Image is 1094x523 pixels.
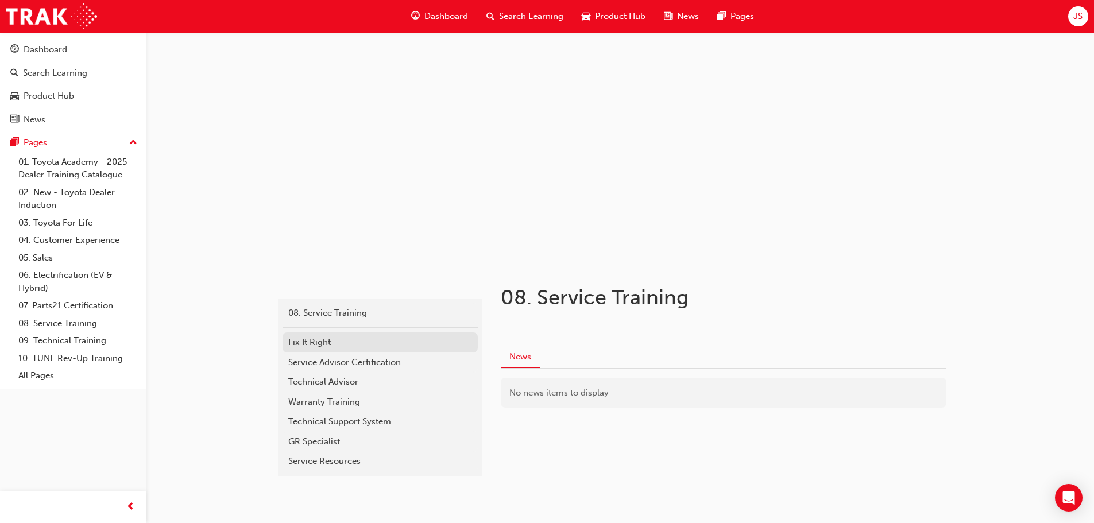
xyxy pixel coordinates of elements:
a: 02. New - Toyota Dealer Induction [14,184,142,214]
span: JS [1073,10,1083,23]
button: JS [1068,6,1088,26]
img: Trak [6,3,97,29]
a: All Pages [14,367,142,385]
div: Search Learning [23,67,87,80]
div: Pages [24,136,47,149]
span: Dashboard [424,10,468,23]
span: guage-icon [10,45,19,55]
a: GR Specialist [283,432,478,452]
a: Service Resources [283,451,478,471]
a: Warranty Training [283,392,478,412]
div: Warranty Training [288,396,472,409]
button: Pages [5,132,142,153]
span: Product Hub [595,10,645,23]
div: News [24,113,45,126]
a: car-iconProduct Hub [573,5,655,28]
span: news-icon [10,115,19,125]
div: No news items to display [501,378,946,408]
a: Search Learning [5,63,142,84]
span: Search Learning [499,10,563,23]
a: News [5,109,142,130]
a: Product Hub [5,86,142,107]
a: guage-iconDashboard [402,5,477,28]
a: 03. Toyota For Life [14,214,142,232]
a: search-iconSearch Learning [477,5,573,28]
a: 04. Customer Experience [14,231,142,249]
a: Dashboard [5,39,142,60]
span: search-icon [486,9,494,24]
a: pages-iconPages [708,5,763,28]
a: 08. Service Training [14,315,142,332]
div: GR Specialist [288,435,472,448]
span: car-icon [582,9,590,24]
span: search-icon [10,68,18,79]
span: up-icon [129,135,137,150]
span: pages-icon [10,138,19,148]
div: Product Hub [24,90,74,103]
span: car-icon [10,91,19,102]
a: 06. Electrification (EV & Hybrid) [14,266,142,297]
span: guage-icon [411,9,420,24]
div: Technical Advisor [288,375,472,389]
button: DashboardSearch LearningProduct HubNews [5,37,142,132]
span: Pages [730,10,754,23]
a: 10. TUNE Rev-Up Training [14,350,142,367]
span: pages-icon [717,9,726,24]
div: Fix It Right [288,336,472,349]
div: Service Advisor Certification [288,356,472,369]
a: 01. Toyota Academy - 2025 Dealer Training Catalogue [14,153,142,184]
div: 08. Service Training [288,307,472,320]
a: Technical Advisor [283,372,478,392]
button: News [501,346,540,368]
div: Technical Support System [288,415,472,428]
div: Service Resources [288,455,472,468]
a: Service Advisor Certification [283,352,478,373]
a: 08. Service Training [283,303,478,323]
span: News [677,10,699,23]
h1: 08. Service Training [501,285,877,310]
a: 09. Technical Training [14,332,142,350]
a: 07. Parts21 Certification [14,297,142,315]
span: news-icon [664,9,672,24]
a: 05. Sales [14,249,142,267]
a: news-iconNews [655,5,708,28]
div: Open Intercom Messenger [1055,484,1083,512]
span: prev-icon [126,500,135,514]
div: Dashboard [24,43,67,56]
a: Fix It Right [283,332,478,352]
a: Technical Support System [283,412,478,432]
